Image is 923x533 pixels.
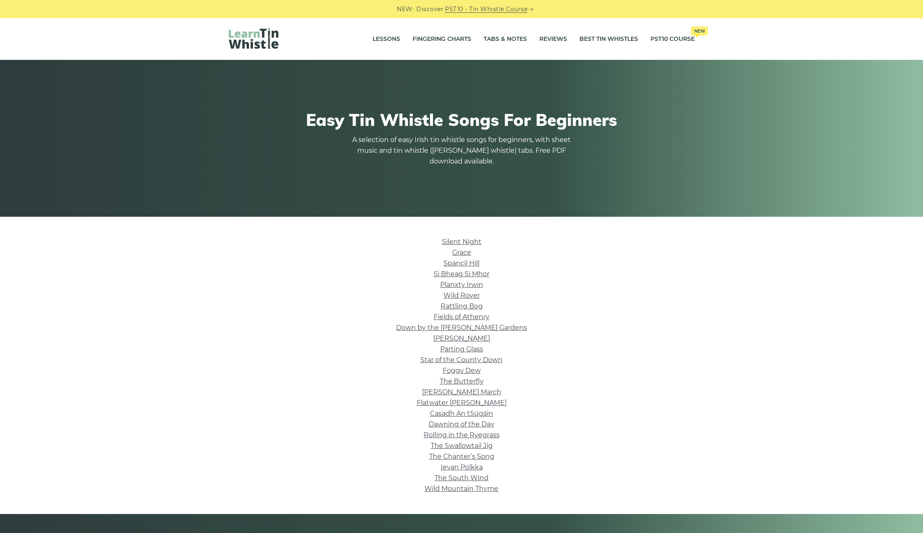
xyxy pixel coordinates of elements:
a: Rolling in the Ryegrass [424,431,500,439]
a: The Chanter’s Song [429,452,494,460]
a: Foggy Dew [443,367,481,374]
a: Parting Glass [440,345,483,353]
a: Wild Mountain Thyme [425,485,498,493]
a: Dawning of the Day [429,420,494,428]
a: Rattling Bog [441,302,483,310]
a: Wild Rover [444,291,480,299]
a: The Butterfly [440,377,484,385]
p: A selection of easy Irish tin whistle songs for beginners, with sheet music and tin whistle ([PER... [350,135,573,167]
h1: Easy Tin Whistle Songs For Beginners [229,110,695,130]
a: [PERSON_NAME] [433,334,490,342]
a: The Swallowtail Jig [431,442,493,450]
a: Planxty Irwin [440,281,483,289]
a: Best Tin Whistles [579,29,638,50]
a: [PERSON_NAME] March [422,388,501,396]
a: Ievan Polkka [441,463,483,471]
a: PST10 CourseNew [650,29,695,50]
a: Spancil Hill [444,259,479,267]
a: Lessons [373,29,400,50]
a: Tabs & Notes [484,29,527,50]
a: Grace [452,249,471,256]
a: Flatwater [PERSON_NAME] [417,399,507,407]
a: Si­ Bheag Si­ Mhor [434,270,489,278]
img: LearnTinWhistle.com [229,28,278,49]
a: Reviews [539,29,567,50]
a: Down by the [PERSON_NAME] Gardens [396,324,527,332]
a: Fingering Charts [413,29,471,50]
a: Star of the County Down [420,356,503,364]
a: Fields of Athenry [434,313,489,321]
a: Silent Night [442,238,482,246]
a: Casadh An tSúgáin [430,410,493,417]
a: The South Wind [434,474,489,482]
span: New [691,26,708,36]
